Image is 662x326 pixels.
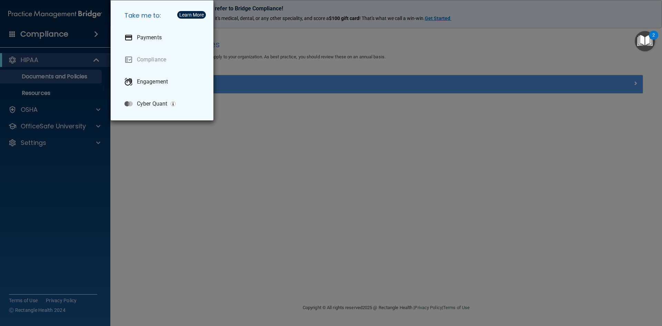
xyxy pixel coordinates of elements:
[635,31,655,51] button: Open Resource Center, 2 new notifications
[137,100,167,107] p: Cyber Quant
[119,72,208,91] a: Engagement
[119,6,208,25] h5: Take me to:
[177,11,206,19] button: Learn More
[119,94,208,113] a: Cyber Quant
[137,34,162,41] p: Payments
[119,28,208,47] a: Payments
[179,12,204,17] div: Learn More
[652,35,655,44] div: 2
[137,78,168,85] p: Engagement
[119,50,208,69] a: Compliance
